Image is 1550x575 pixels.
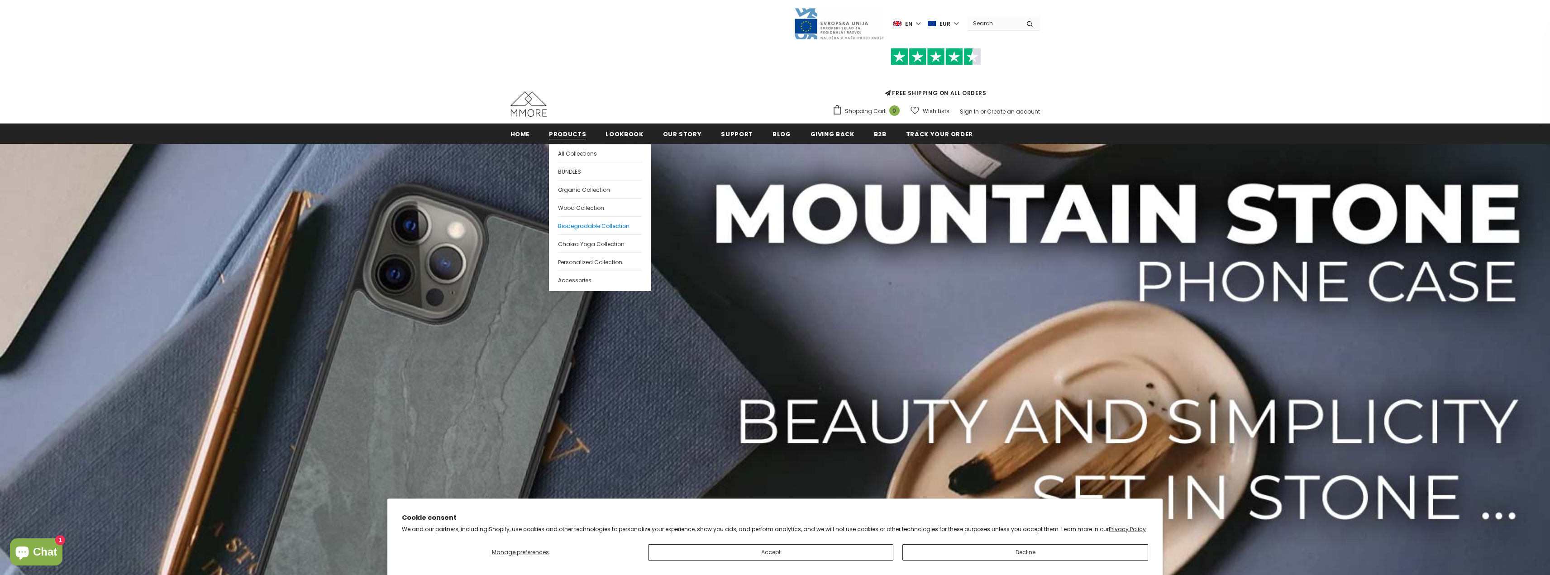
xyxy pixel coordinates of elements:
a: Accessories [558,271,642,289]
span: BUNDLES [558,168,581,176]
span: support [721,130,753,138]
span: Home [510,130,530,138]
span: Shopping Cart [845,107,886,116]
a: Personalized Collection [558,252,642,271]
span: Blog [773,130,791,138]
input: Search Site [968,17,1020,30]
a: Products [549,124,586,144]
a: Javni Razpis [794,19,884,27]
span: B2B [874,130,887,138]
a: Chakra Yoga Collection [558,234,642,252]
span: Wood Collection [558,204,604,212]
span: Wish Lists [923,107,949,116]
span: Giving back [811,130,854,138]
a: Create an account [987,108,1040,115]
span: Organic Collection [558,186,610,194]
p: We and our partners, including Shopify, use cookies and other technologies to personalize your ex... [402,526,1148,533]
h2: Cookie consent [402,513,1148,523]
span: or [980,108,986,115]
span: Biodegradable Collection [558,222,630,230]
span: Personalized Collection [558,258,622,266]
span: Track your order [906,130,973,138]
a: Shopping Cart 0 [832,105,904,118]
span: Products [549,130,586,138]
a: Sign In [960,108,979,115]
a: BUNDLES [558,162,642,180]
button: Accept [648,544,893,561]
iframe: Customer reviews powered by Trustpilot [832,65,1040,89]
button: Decline [902,544,1148,561]
a: Home [510,124,530,144]
a: Wood Collection [558,198,642,216]
a: Our Story [663,124,702,144]
img: Trust Pilot Stars [891,48,981,66]
a: All Collections [558,144,642,162]
a: Wish Lists [911,103,949,119]
span: Accessories [558,276,591,284]
a: Blog [773,124,791,144]
span: All Collections [558,150,597,157]
span: Our Story [663,130,702,138]
a: support [721,124,753,144]
img: i-lang-1.png [893,20,901,28]
img: MMORE Cases [510,91,547,117]
span: en [905,19,912,29]
a: Organic Collection [558,180,642,198]
img: Javni Razpis [794,7,884,40]
a: Giving back [811,124,854,144]
a: Track your order [906,124,973,144]
span: Chakra Yoga Collection [558,240,625,248]
button: Manage preferences [402,544,639,561]
span: EUR [940,19,950,29]
span: Lookbook [606,130,643,138]
span: Manage preferences [492,548,549,556]
a: Lookbook [606,124,643,144]
a: B2B [874,124,887,144]
a: Biodegradable Collection [558,216,642,234]
span: FREE SHIPPING ON ALL ORDERS [832,52,1040,97]
a: Privacy Policy [1109,525,1146,533]
span: 0 [889,105,900,116]
inbox-online-store-chat: Shopify online store chat [7,538,65,568]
